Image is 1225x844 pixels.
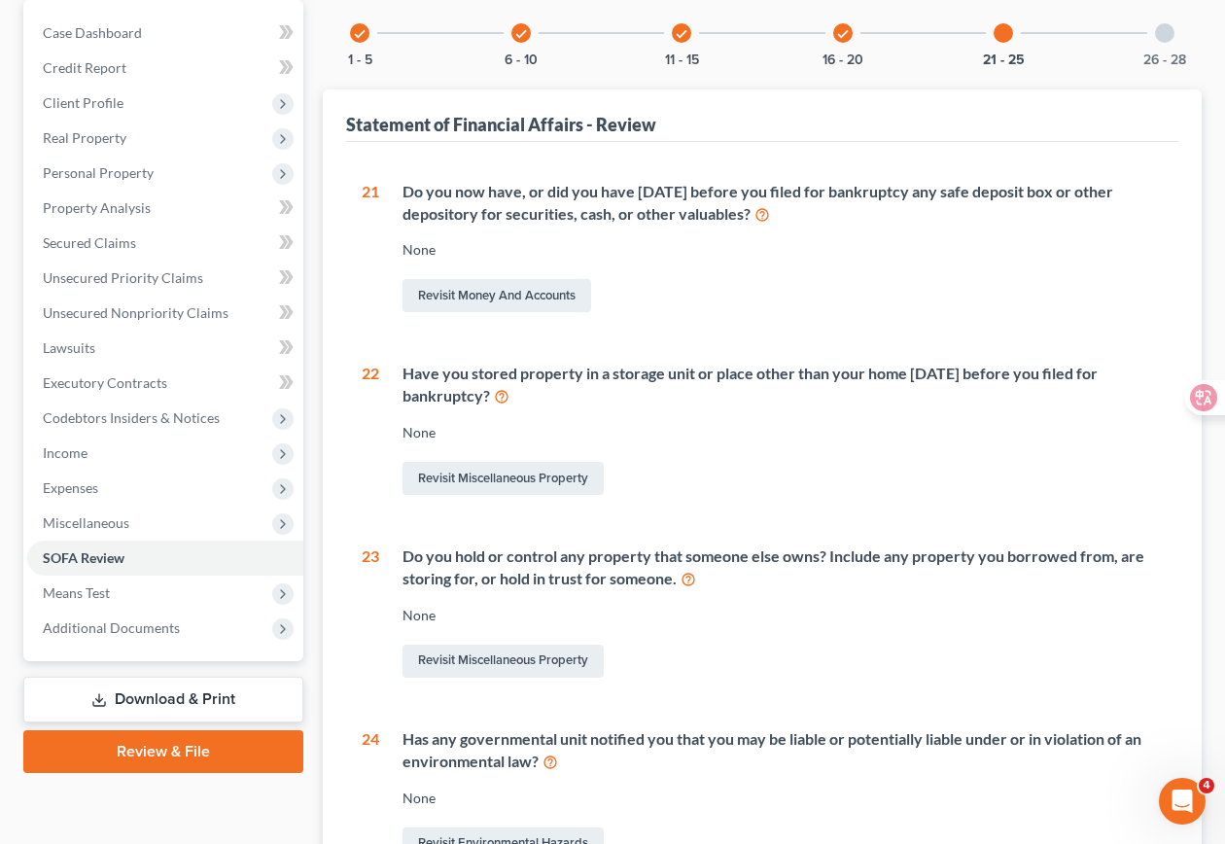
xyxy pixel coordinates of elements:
[43,514,129,531] span: Miscellaneous
[402,606,1163,625] div: None
[402,279,591,312] a: Revisit Money and Accounts
[27,366,303,401] a: Executory Contracts
[362,545,379,682] div: 23
[665,53,699,67] button: 11 - 15
[353,27,367,41] i: check
[402,240,1163,260] div: None
[43,549,124,566] span: SOFA Review
[23,677,303,722] a: Download & Print
[836,27,850,41] i: check
[675,27,688,41] i: check
[43,24,142,41] span: Case Dashboard
[402,645,604,678] a: Revisit Miscellaneous Property
[402,363,1163,407] div: Have you stored property in a storage unit or place other than your home [DATE] before you filed ...
[348,53,372,67] button: 1 - 5
[402,181,1163,226] div: Do you now have, or did you have [DATE] before you filed for bankruptcy any safe deposit box or o...
[402,545,1163,590] div: Do you hold or control any property that someone else owns? Include any property you borrowed fro...
[346,113,656,136] div: Statement of Financial Affairs - Review
[43,59,126,76] span: Credit Report
[43,339,95,356] span: Lawsuits
[43,479,98,496] span: Expenses
[27,296,303,331] a: Unsecured Nonpriority Claims
[43,619,180,636] span: Additional Documents
[505,53,538,67] button: 6 - 10
[1143,53,1186,67] button: 26 - 28
[822,53,863,67] button: 16 - 20
[402,423,1163,442] div: None
[27,51,303,86] a: Credit Report
[27,191,303,226] a: Property Analysis
[27,226,303,261] a: Secured Claims
[43,444,87,461] span: Income
[43,94,123,111] span: Client Profile
[362,363,379,499] div: 22
[43,374,167,391] span: Executory Contracts
[402,462,604,495] a: Revisit Miscellaneous Property
[43,164,154,181] span: Personal Property
[514,27,528,41] i: check
[27,541,303,576] a: SOFA Review
[43,234,136,251] span: Secured Claims
[402,789,1163,808] div: None
[43,269,203,286] span: Unsecured Priority Claims
[1199,778,1214,793] span: 4
[43,409,220,426] span: Codebtors Insiders & Notices
[27,331,303,366] a: Lawsuits
[43,584,110,601] span: Means Test
[402,728,1163,773] div: Has any governmental unit notified you that you may be liable or potentially liable under or in v...
[43,129,126,146] span: Real Property
[1159,778,1206,825] iframe: Intercom live chat
[27,16,303,51] a: Case Dashboard
[27,261,303,296] a: Unsecured Priority Claims
[23,730,303,773] a: Review & File
[362,181,379,317] div: 21
[983,53,1025,67] button: 21 - 25
[43,199,151,216] span: Property Analysis
[43,304,228,321] span: Unsecured Nonpriority Claims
